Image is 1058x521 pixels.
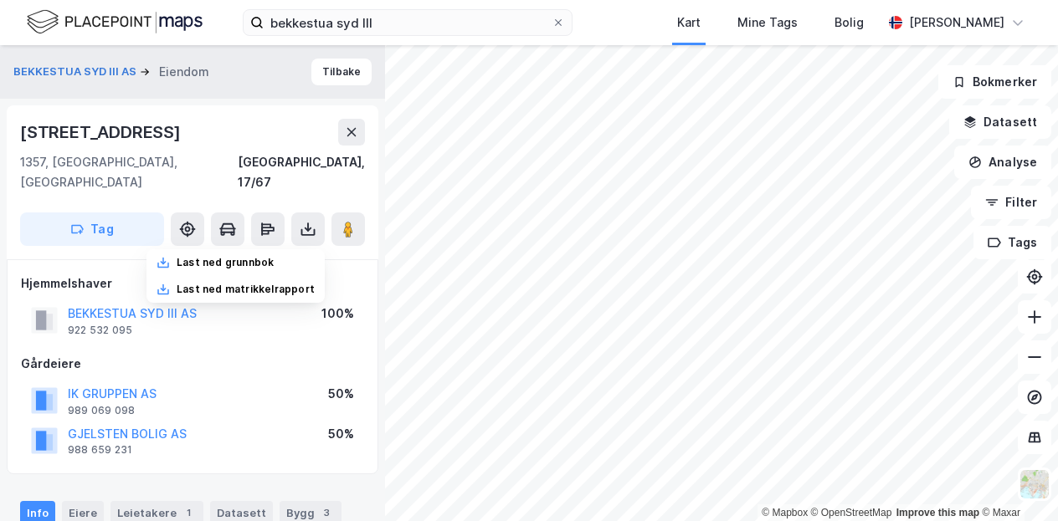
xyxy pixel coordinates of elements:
iframe: Chat Widget [974,441,1058,521]
button: Tilbake [311,59,372,85]
div: Bolig [835,13,864,33]
div: 922 532 095 [68,324,132,337]
div: 100% [321,304,354,324]
div: Last ned matrikkelrapport [177,283,315,296]
div: Eiendom [159,62,209,82]
button: BEKKESTUA SYD III AS [13,64,140,80]
div: 1 [180,504,197,521]
div: 988 659 231 [68,443,132,457]
a: Improve this map [896,507,979,518]
button: Bokmerker [938,65,1051,99]
button: Tags [973,226,1051,259]
div: 50% [328,384,354,404]
button: Analyse [954,146,1051,179]
a: Mapbox [762,507,808,518]
a: OpenStreetMap [811,507,892,518]
img: logo.f888ab2527a4732fd821a326f86c7f29.svg [27,8,203,37]
div: 50% [328,424,354,444]
button: Datasett [949,105,1051,139]
div: [GEOGRAPHIC_DATA], 17/67 [238,152,365,192]
div: [STREET_ADDRESS] [20,119,184,146]
div: Kart [677,13,701,33]
div: 989 069 098 [68,404,135,417]
div: Mine Tags [737,13,798,33]
div: [PERSON_NAME] [909,13,1004,33]
div: 3 [318,504,335,521]
input: Søk på adresse, matrikkel, gårdeiere, leietakere eller personer [264,10,552,35]
div: 1357, [GEOGRAPHIC_DATA], [GEOGRAPHIC_DATA] [20,152,238,192]
div: Hjemmelshaver [21,273,364,294]
div: Gårdeiere [21,354,364,374]
div: Last ned grunnbok [177,256,274,269]
button: Filter [971,186,1051,219]
button: Tag [20,212,164,246]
